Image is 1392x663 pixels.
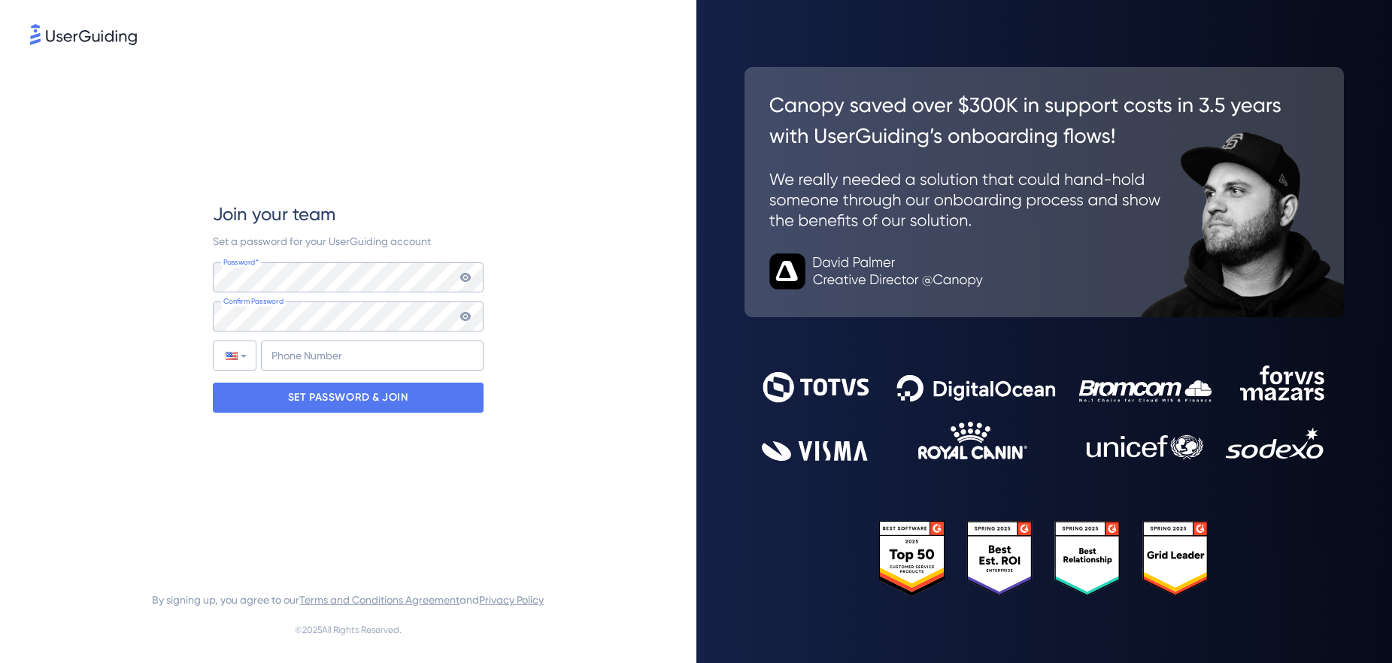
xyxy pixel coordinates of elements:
[214,341,256,370] div: United States: + 1
[295,621,402,639] span: © 2025 All Rights Reserved.
[479,594,544,606] a: Privacy Policy
[152,591,544,609] span: By signing up, you agree to our and
[213,202,335,226] span: Join your team
[745,67,1345,317] img: 26c0aa7c25a843aed4baddd2b5e0fa68.svg
[30,24,137,45] img: 8faab4ba6bc7696a72372aa768b0286c.svg
[288,386,408,410] p: SET PASSWORD & JOIN
[213,235,431,247] span: Set a password for your UserGuiding account
[299,594,459,606] a: Terms and Conditions Agreement
[261,341,484,371] input: Phone Number
[762,365,1326,462] img: 9302ce2ac39453076f5bc0f2f2ca889b.svg
[879,521,1209,596] img: 25303e33045975176eb484905ab012ff.svg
